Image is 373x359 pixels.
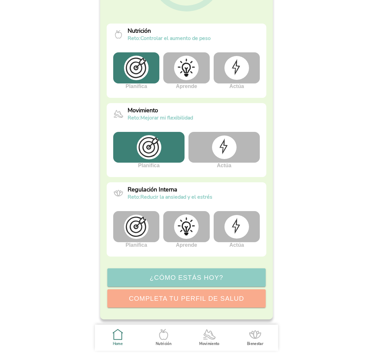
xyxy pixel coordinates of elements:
ion-label: Movimiento [199,341,220,346]
ion-button: Completa tu perfil de salud [107,289,266,308]
p: Mejorar mi flexibilidad [128,114,193,121]
div: Actúa [188,132,260,169]
ion-label: Bienestar [247,341,263,346]
span: reto: [128,193,140,201]
ion-button: ¿Cómo estás hoy? [107,268,266,287]
ion-label: Home [113,341,123,346]
div: Aprende [163,52,209,89]
p: Controlar el aumento de peso [128,35,211,42]
p: Movimiento [128,106,193,114]
span: reto: [128,35,140,42]
span: reto: [128,114,140,121]
div: Actúa [214,52,260,89]
ion-label: Nutrición [156,341,171,346]
p: Nutrición [128,27,211,35]
div: Aprende [163,211,209,248]
div: Planifica [113,211,159,248]
p: Regulación Interna [128,186,212,193]
div: Actúa [214,211,260,248]
div: Planifica [113,52,159,89]
p: Reducir la ansiedad y el estrés [128,193,212,201]
div: Planifica [113,132,185,169]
